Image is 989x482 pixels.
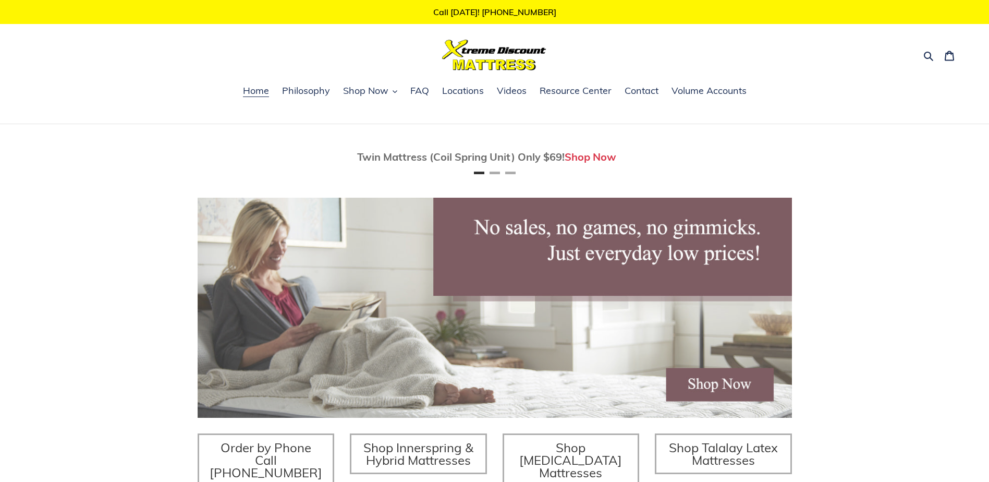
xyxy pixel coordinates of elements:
[442,40,546,70] img: Xtreme Discount Mattress
[565,150,616,163] a: Shop Now
[343,85,388,97] span: Shop Now
[363,440,473,468] span: Shop Innerspring & Hybrid Mattresses
[282,85,330,97] span: Philosophy
[243,85,269,97] span: Home
[405,83,434,99] a: FAQ
[437,83,489,99] a: Locations
[350,433,487,474] a: Shop Innerspring & Hybrid Mattresses
[669,440,778,468] span: Shop Talalay Latex Mattresses
[410,85,429,97] span: FAQ
[277,83,335,99] a: Philosophy
[357,150,565,163] span: Twin Mattress (Coil Spring Unit) Only $69!
[540,85,612,97] span: Resource Center
[497,85,527,97] span: Videos
[442,85,484,97] span: Locations
[210,440,322,480] span: Order by Phone Call [PHONE_NUMBER]
[666,83,752,99] a: Volume Accounts
[519,440,622,480] span: Shop [MEDICAL_DATA] Mattresses
[474,172,484,174] button: Page 1
[198,198,792,418] img: herobannermay2022-1652879215306_1200x.jpg
[534,83,617,99] a: Resource Center
[655,433,792,474] a: Shop Talalay Latex Mattresses
[625,85,658,97] span: Contact
[238,83,274,99] a: Home
[619,83,664,99] a: Contact
[492,83,532,99] a: Videos
[338,83,402,99] button: Shop Now
[490,172,500,174] button: Page 2
[671,85,747,97] span: Volume Accounts
[505,172,516,174] button: Page 3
